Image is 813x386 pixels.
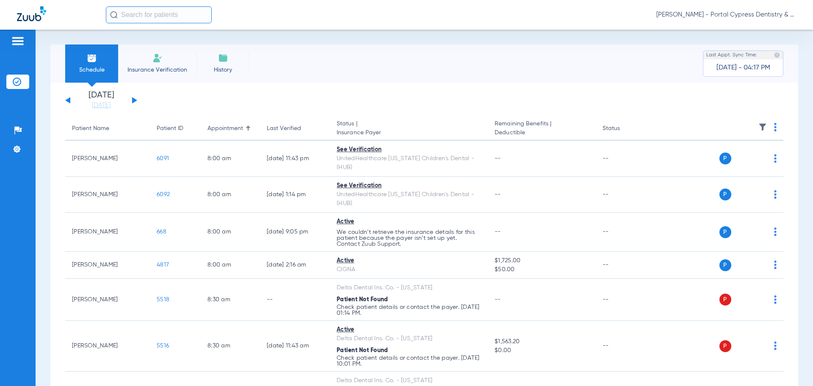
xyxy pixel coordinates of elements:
[495,256,589,265] span: $1,725.00
[337,334,481,343] div: Delta Dental Ins. Co. - [US_STATE]
[157,124,183,133] div: Patient ID
[596,213,653,252] td: --
[596,321,653,372] td: --
[337,297,388,303] span: Patient Not Found
[495,156,501,161] span: --
[337,217,481,226] div: Active
[495,128,589,137] span: Deductible
[337,256,481,265] div: Active
[774,228,777,236] img: group-dot-blue.svg
[17,6,46,21] img: Zuub Logo
[337,190,481,208] div: UnitedHealthcare [US_STATE] Children's Dental - (HUB)
[260,321,330,372] td: [DATE] 11:43 AM
[72,124,143,133] div: Patient Name
[157,192,170,197] span: 6092
[719,294,731,305] span: P
[596,117,653,141] th: Status
[774,342,777,350] img: group-dot-blue.svg
[774,190,777,199] img: group-dot-blue.svg
[157,262,169,268] span: 4817
[495,297,501,303] span: --
[11,36,25,46] img: hamburger-icon
[201,141,260,177] td: 8:00 AM
[656,11,796,19] span: [PERSON_NAME] - Portal Cypress Dentistry & Orthodontics
[218,53,228,63] img: History
[201,252,260,279] td: 8:00 AM
[201,321,260,372] td: 8:30 AM
[203,66,243,74] span: History
[337,376,481,385] div: Delta Dental Ins. Co. - [US_STATE]
[337,154,481,172] div: UnitedHealthcare [US_STATE] Children's Dental - (HUB)
[706,51,757,59] span: Last Appt. Sync Time:
[76,91,127,110] li: [DATE]
[207,124,253,133] div: Appointment
[110,11,118,19] img: Search Icon
[495,346,589,355] span: $0.00
[260,279,330,321] td: --
[719,153,731,164] span: P
[337,128,481,137] span: Insurance Payer
[337,355,481,367] p: Check patient details or contact the payer. [DATE] 10:01 PM.
[157,297,169,303] span: 5518
[716,64,770,72] span: [DATE] - 04:17 PM
[65,321,150,372] td: [PERSON_NAME]
[124,66,190,74] span: Insurance Verification
[267,124,323,133] div: Last Verified
[106,6,212,23] input: Search for patients
[201,279,260,321] td: 8:30 AM
[157,229,166,235] span: 668
[596,141,653,177] td: --
[260,252,330,279] td: [DATE] 2:16 AM
[488,117,595,141] th: Remaining Benefits |
[337,325,481,334] div: Active
[267,124,301,133] div: Last Verified
[260,213,330,252] td: [DATE] 9:05 PM
[774,123,777,131] img: group-dot-blue.svg
[495,265,589,274] span: $50.00
[719,259,731,271] span: P
[201,213,260,252] td: 8:00 AM
[87,53,97,63] img: Schedule
[65,213,150,252] td: [PERSON_NAME]
[774,52,780,58] img: last sync help info
[495,192,501,197] span: --
[758,123,767,131] img: filter.svg
[596,279,653,321] td: --
[72,124,109,133] div: Patient Name
[495,229,501,235] span: --
[337,181,481,190] div: See Verification
[260,177,330,213] td: [DATE] 1:14 PM
[337,229,481,247] p: We couldn’t retrieve the insurance details for this patient because the payer isn’t set up yet. C...
[157,343,169,349] span: 5516
[337,347,388,353] span: Patient Not Found
[337,265,481,274] div: CIGNA
[774,154,777,163] img: group-dot-blue.svg
[771,345,813,386] iframe: Chat Widget
[596,252,653,279] td: --
[65,141,150,177] td: [PERSON_NAME]
[495,337,589,346] span: $1,563.20
[260,141,330,177] td: [DATE] 11:43 PM
[72,66,112,74] span: Schedule
[330,117,488,141] th: Status |
[719,226,731,238] span: P
[596,177,653,213] td: --
[719,189,731,200] span: P
[152,53,163,63] img: Manual Insurance Verification
[207,124,243,133] div: Appointment
[76,101,127,110] a: [DATE]
[157,156,169,161] span: 6091
[157,124,194,133] div: Patient ID
[201,177,260,213] td: 8:00 AM
[337,283,481,292] div: Delta Dental Ins. Co. - [US_STATE]
[65,177,150,213] td: [PERSON_NAME]
[774,261,777,269] img: group-dot-blue.svg
[65,279,150,321] td: [PERSON_NAME]
[774,295,777,304] img: group-dot-blue.svg
[719,340,731,352] span: P
[337,145,481,154] div: See Verification
[65,252,150,279] td: [PERSON_NAME]
[337,304,481,316] p: Check patient details or contact the payer. [DATE] 01:14 PM.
